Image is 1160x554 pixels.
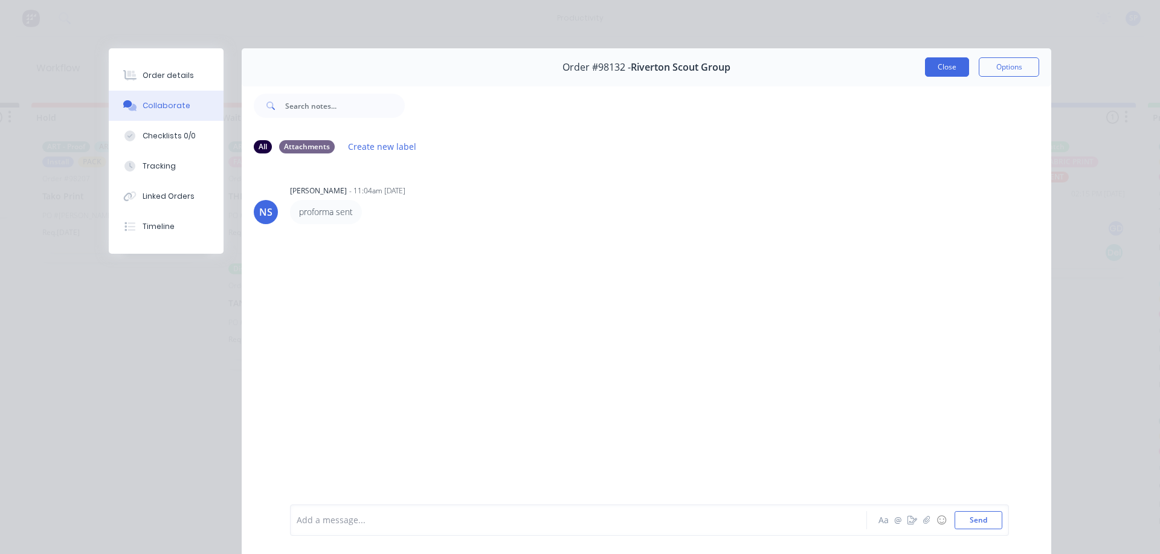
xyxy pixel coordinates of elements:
[109,181,224,211] button: Linked Orders
[109,121,224,151] button: Checklists 0/0
[143,161,176,172] div: Tracking
[143,70,194,81] div: Order details
[143,221,175,232] div: Timeline
[891,513,905,527] button: @
[279,140,335,153] div: Attachments
[631,62,730,73] span: Riverton Scout Group
[143,100,190,111] div: Collaborate
[955,511,1002,529] button: Send
[285,94,405,118] input: Search notes...
[349,185,405,196] div: - 11:04am [DATE]
[934,513,949,527] button: ☺
[342,138,423,155] button: Create new label
[259,205,272,219] div: NS
[979,57,1039,77] button: Options
[254,140,272,153] div: All
[562,62,631,73] span: Order #98132 -
[109,211,224,242] button: Timeline
[925,57,969,77] button: Close
[109,151,224,181] button: Tracking
[290,185,347,196] div: [PERSON_NAME]
[109,91,224,121] button: Collaborate
[299,206,353,218] p: proforma sent
[143,191,195,202] div: Linked Orders
[876,513,891,527] button: Aa
[143,130,196,141] div: Checklists 0/0
[109,60,224,91] button: Order details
